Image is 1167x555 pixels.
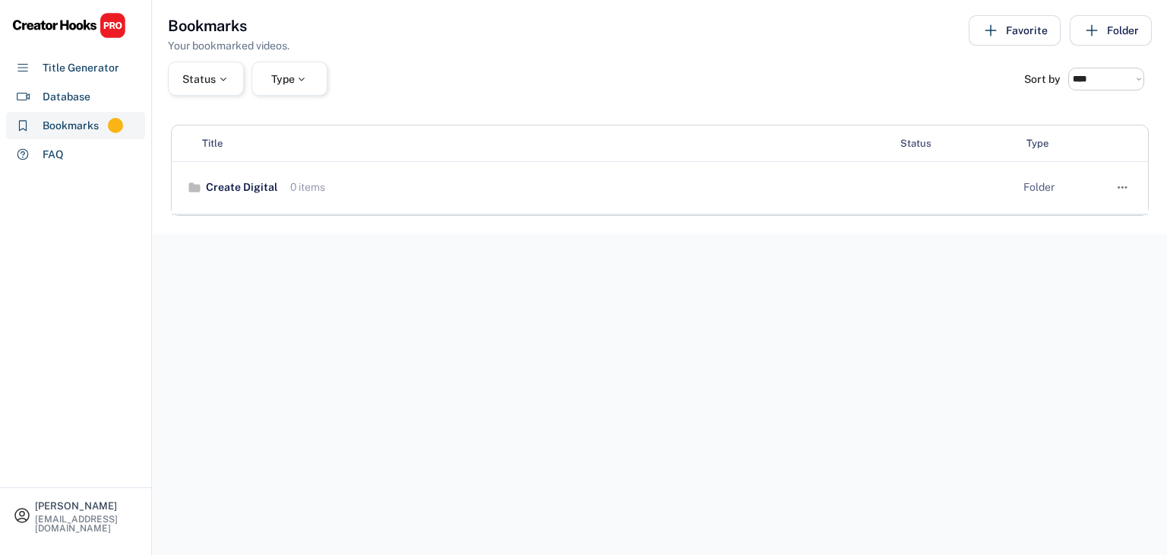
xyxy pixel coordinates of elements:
[271,74,308,84] div: Type
[1115,177,1130,198] button: 
[1026,137,1102,151] div: Type
[43,118,99,134] div: Bookmarks
[168,15,247,36] h3: Bookmarks
[35,501,138,511] div: [PERSON_NAME]
[202,180,277,195] div: Create Digital
[43,147,64,163] div: FAQ
[286,180,325,195] div: 0 items
[1070,15,1152,46] button: Folder
[1023,180,1099,195] div: Folder
[1118,179,1127,195] text: 
[43,89,90,105] div: Database
[900,137,1014,151] div: Status
[202,137,223,151] div: Title
[1024,74,1061,84] div: Sort by
[182,74,229,84] div: Status
[969,15,1061,46] button: Favorite
[12,12,126,39] img: CHPRO%20Logo.svg
[168,38,289,54] div: Your bookmarked videos.
[43,60,119,76] div: Title Generator
[35,515,138,533] div: [EMAIL_ADDRESS][DOMAIN_NAME]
